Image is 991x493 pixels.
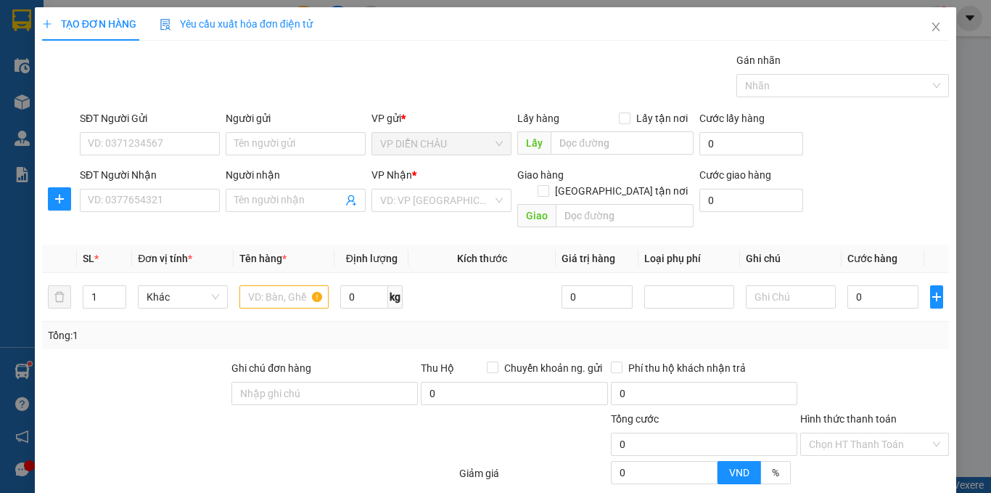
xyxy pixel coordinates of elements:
[48,285,71,309] button: delete
[630,110,694,126] span: Lấy tận nơi
[226,110,366,126] div: Người gửi
[48,327,384,343] div: Tổng: 1
[517,169,564,181] span: Giao hàng
[800,413,897,425] label: Hình thức thanh toán
[930,285,943,309] button: plus
[239,285,329,309] input: VD: Bàn, Ghế
[83,253,94,264] span: SL
[371,110,511,126] div: VP gửi
[562,285,633,309] input: 0
[160,19,171,30] img: icon
[699,132,803,155] input: Cước lấy hàng
[226,167,366,183] div: Người nhận
[138,253,192,264] span: Đơn vị tính
[517,131,551,155] span: Lấy
[729,467,749,478] span: VND
[736,54,781,66] label: Gán nhãn
[231,362,311,374] label: Ghi chú đơn hàng
[147,286,219,308] span: Khác
[457,253,507,264] span: Kích thước
[740,245,842,273] th: Ghi chú
[699,113,765,124] label: Cước lấy hàng
[42,19,52,29] span: plus
[80,110,220,126] div: SĐT Người Gửi
[80,167,220,183] div: SĐT Người Nhận
[42,18,136,30] span: TẠO ĐƠN HÀNG
[517,204,556,227] span: Giao
[746,285,836,309] input: Ghi Chú
[638,245,740,273] th: Loại phụ phí
[772,467,779,478] span: %
[49,193,70,205] span: plus
[611,413,659,425] span: Tổng cước
[421,362,454,374] span: Thu Hộ
[931,291,942,303] span: plus
[549,183,694,199] span: [GEOGRAPHIC_DATA] tận nơi
[458,465,609,491] div: Giảm giá
[345,195,357,206] span: user-add
[916,7,956,48] button: Close
[48,187,71,211] button: plus
[388,285,403,309] span: kg
[699,169,771,181] label: Cước giao hàng
[160,18,313,30] span: Yêu cầu xuất hóa đơn điện tử
[847,253,897,264] span: Cước hàng
[699,189,803,212] input: Cước giao hàng
[551,131,694,155] input: Dọc đường
[498,360,608,376] span: Chuyển khoản ng. gửi
[930,21,942,33] span: close
[371,169,412,181] span: VP Nhận
[346,253,398,264] span: Định lượng
[517,113,559,124] span: Lấy hàng
[556,204,694,227] input: Dọc đường
[239,253,287,264] span: Tên hàng
[622,360,752,376] span: Phí thu hộ khách nhận trả
[562,253,615,264] span: Giá trị hàng
[231,382,418,405] input: Ghi chú đơn hàng
[380,133,503,155] span: VP DIỄN CHÂU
